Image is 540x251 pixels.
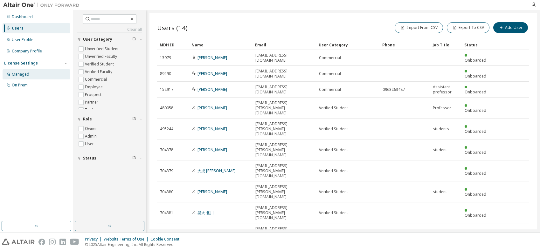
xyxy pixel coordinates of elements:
label: User [85,140,95,148]
a: 大成 [PERSON_NAME] [197,168,236,173]
span: Commercial [319,71,341,76]
span: Commercial [319,87,341,92]
span: [EMAIL_ADDRESS][DOMAIN_NAME] [255,53,313,63]
span: [EMAIL_ADDRESS][DOMAIN_NAME] [255,69,313,79]
span: Verified Student [319,189,348,194]
div: User Profile [12,37,33,42]
a: [PERSON_NAME] [197,55,227,60]
span: 704378 [160,147,173,153]
a: [PERSON_NAME] [197,126,227,132]
span: Onboarded [465,58,486,63]
span: Verified Student [319,147,348,153]
label: Partner [85,98,100,106]
img: instagram.svg [49,239,56,245]
button: Role [77,112,142,126]
img: Altair One [3,2,83,8]
div: Status [464,40,491,50]
button: User Category [77,32,142,46]
label: Unverified Faculty [85,53,118,60]
a: [PERSON_NAME] [197,147,227,153]
span: 13979 [160,55,171,60]
span: 704379 [160,168,173,173]
span: 480058 [160,105,173,111]
img: altair_logo.svg [2,239,35,245]
span: student [433,147,447,153]
span: 152917 [160,87,173,92]
span: Onboarded [465,213,486,218]
span: Verified Student [319,105,348,111]
a: 晃大 北川 [197,210,214,215]
label: Trial [85,106,94,114]
label: Prospect [85,91,103,98]
a: [PERSON_NAME] [197,87,227,92]
div: Users [12,26,24,31]
span: Clear filter [132,156,136,161]
span: student [433,189,447,194]
span: 704381 [160,210,173,215]
span: Verified Student [319,210,348,215]
div: Email [255,40,314,50]
div: Managed [12,72,29,77]
button: Import From CSV [395,22,443,33]
span: Commercial [319,55,341,60]
div: Privacy [85,237,104,242]
img: youtube.svg [70,239,79,245]
img: linkedin.svg [59,239,66,245]
div: Cookie Consent [150,237,183,242]
label: Verified Faculty [85,68,114,76]
div: License Settings [4,61,38,66]
label: Employee [85,83,104,91]
label: Unverified Student [85,45,120,53]
a: [PERSON_NAME] [197,71,227,76]
label: Commercial [85,76,108,83]
span: Onboarded [465,150,486,155]
span: 495244 [160,126,173,132]
div: Job Title [433,40,459,50]
span: Onboarded [465,108,486,113]
span: Verified Student [319,168,348,173]
p: © 2025 Altair Engineering, Inc. All Rights Reserved. [85,242,183,247]
span: 704380 [160,189,173,194]
span: [EMAIL_ADDRESS][PERSON_NAME][DOMAIN_NAME] [255,142,313,158]
span: Clear filter [132,117,136,122]
span: Onboarded [465,129,486,134]
span: [EMAIL_ADDRESS][PERSON_NAME][DOMAIN_NAME] [255,184,313,200]
div: Name [191,40,250,50]
label: Verified Student [85,60,115,68]
span: Role [83,117,92,122]
span: Onboarded [465,171,486,176]
a: [PERSON_NAME] [197,105,227,111]
span: Onboarded [465,73,486,79]
span: Professor [433,105,451,111]
span: 0963263487 [383,87,405,92]
a: [PERSON_NAME] [197,189,227,194]
span: students [433,126,449,132]
a: Clear all [77,27,142,32]
span: Onboarded [465,192,486,197]
span: [EMAIL_ADDRESS][DOMAIN_NAME] [255,85,313,95]
span: User Category [83,37,112,42]
div: On Prem [12,83,28,88]
span: [EMAIL_ADDRESS][PERSON_NAME][DOMAIN_NAME] [255,226,313,241]
span: Onboarded [465,89,486,95]
span: [EMAIL_ADDRESS][PERSON_NAME][DOMAIN_NAME] [255,205,313,220]
span: [EMAIL_ADDRESS][PERSON_NAME][DOMAIN_NAME] [255,163,313,179]
span: 89290 [160,71,171,76]
div: Phone [382,40,427,50]
span: [EMAIL_ADDRESS][PERSON_NAME][DOMAIN_NAME] [255,121,313,137]
span: Clear filter [132,37,136,42]
span: Users (14) [157,23,188,32]
button: Export To CSV [447,22,489,33]
span: Assistant professor [433,85,459,95]
span: Verified Student [319,126,348,132]
div: User Category [319,40,377,50]
div: MDH ID [160,40,186,50]
img: facebook.svg [38,239,45,245]
div: Website Terms of Use [104,237,150,242]
button: Status [77,151,142,165]
label: Admin [85,132,98,140]
span: [EMAIL_ADDRESS][PERSON_NAME][DOMAIN_NAME] [255,100,313,116]
label: Owner [85,125,98,132]
div: Company Profile [12,49,42,54]
button: Add User [493,22,528,33]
